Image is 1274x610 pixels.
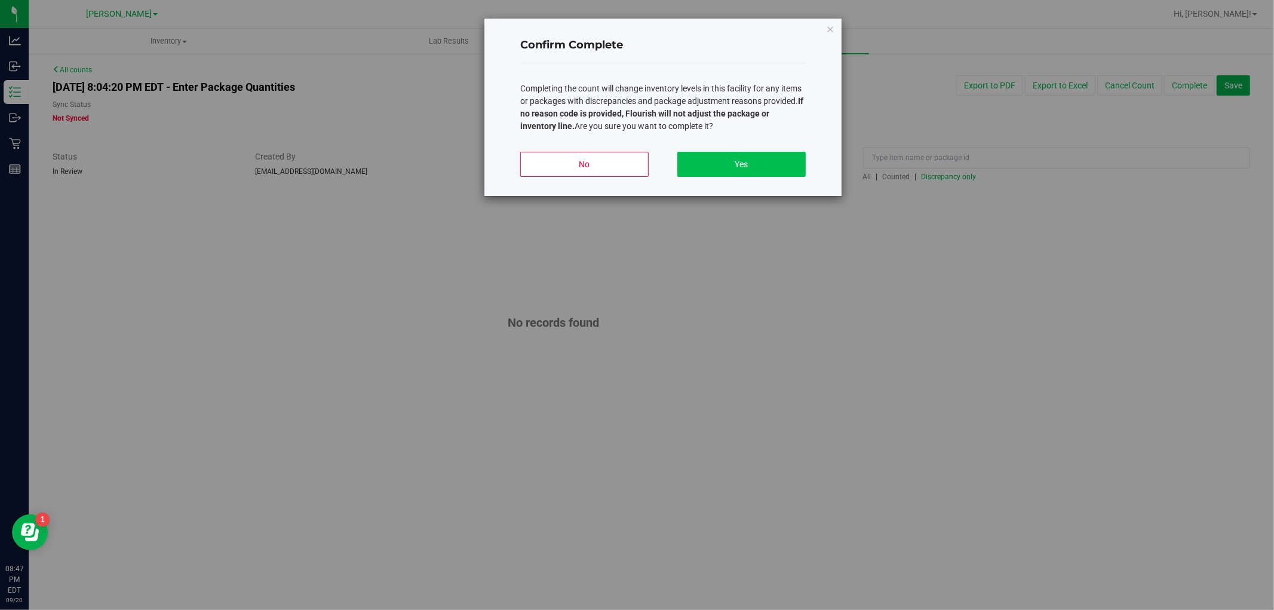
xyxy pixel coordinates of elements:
button: Yes [677,152,806,177]
span: Completing the count will change inventory levels in this facility for any items or packages with... [520,84,803,131]
b: If no reason code is provided, Flourish will not adjust the package or inventory line. [520,96,803,131]
button: No [520,152,649,177]
iframe: Resource center unread badge [35,513,50,527]
h4: Confirm Complete [520,38,806,53]
iframe: Resource center [12,514,48,550]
